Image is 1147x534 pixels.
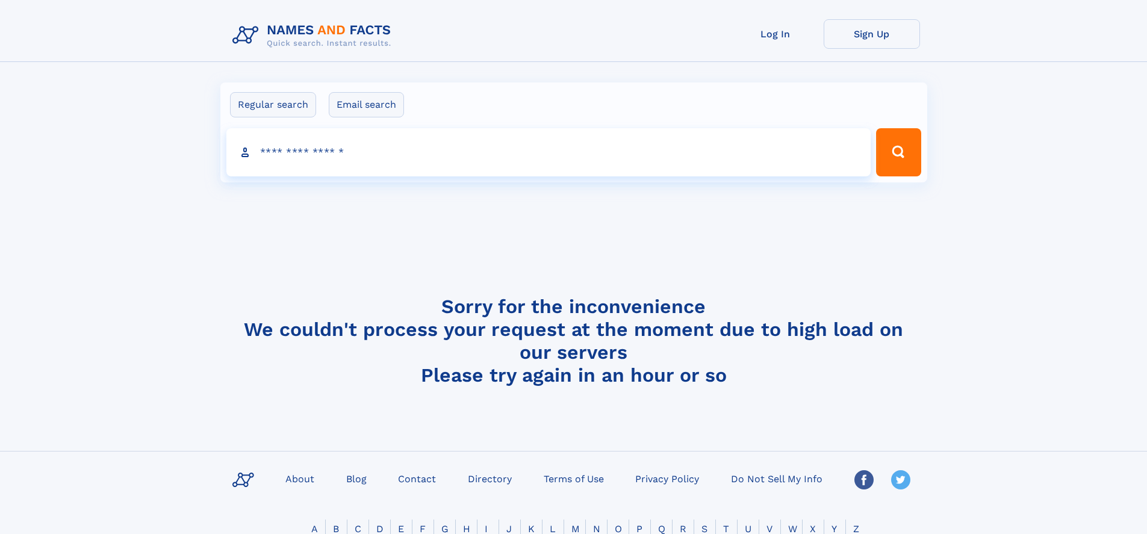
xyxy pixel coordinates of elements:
a: Sign Up [824,19,920,49]
label: Email search [329,92,404,117]
a: Terms of Use [539,470,609,487]
button: Search Button [876,128,921,176]
a: Contact [393,470,441,487]
a: Directory [463,470,517,487]
img: Facebook [854,470,874,489]
input: search input [226,128,871,176]
a: Privacy Policy [630,470,704,487]
a: About [281,470,319,487]
h4: Sorry for the inconvenience We couldn't process your request at the moment due to high load on ou... [228,295,920,387]
label: Regular search [230,92,316,117]
img: Twitter [891,470,910,489]
a: Do Not Sell My Info [726,470,827,487]
a: Blog [341,470,371,487]
a: Log In [727,19,824,49]
img: Logo Names and Facts [228,19,401,52]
